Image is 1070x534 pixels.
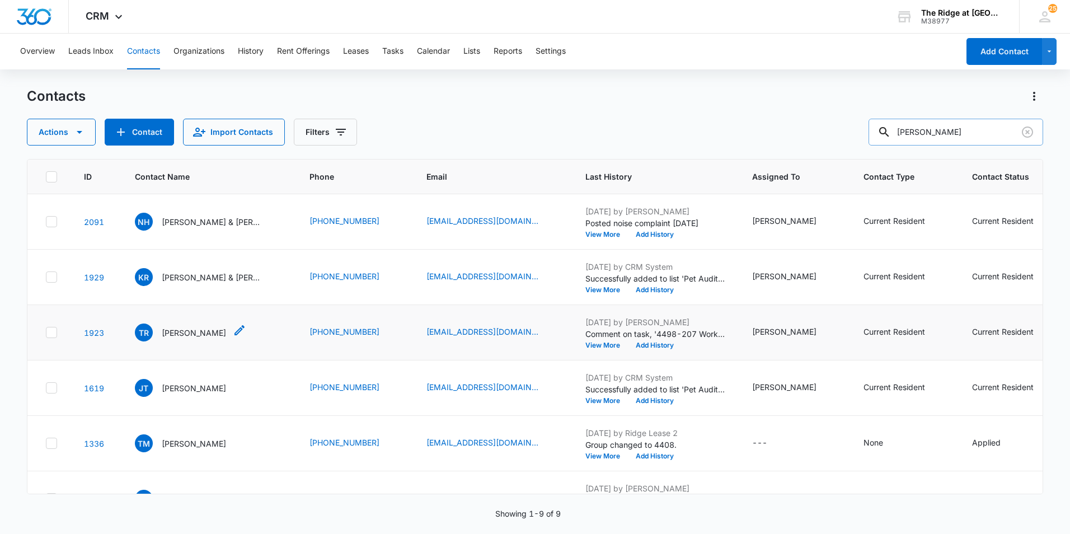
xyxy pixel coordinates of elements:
div: Contact Status - Current Resident - Select to Edit Field [972,326,1054,339]
div: Phone - (970) 889-4813 - Select to Edit Field [309,326,400,339]
div: Email - kevi77809@gmail.com - Select to Edit Field [426,270,559,284]
div: Contact Name - Thomas McMichael - Select to Edit Field [135,434,246,452]
span: Assigned To [752,171,820,182]
input: Search Contacts [869,119,1043,146]
button: Actions [1025,87,1043,105]
div: Assigned To - Davian Urrutia - Select to Edit Field [752,270,837,284]
a: [EMAIL_ADDRESS][DOMAIN_NAME] [426,492,538,504]
div: Email - jstu323@gmail.com - Select to Edit Field [426,492,559,505]
div: Contact Status - Current Resident - Select to Edit Field [972,215,1054,228]
p: [DATE] by CRM System [585,372,725,383]
div: Current Resident [972,381,1034,393]
span: 25 [1048,4,1057,13]
div: Phone - (970) 218-8458 - Select to Edit Field [309,215,400,228]
button: Settings [536,34,566,69]
p: [DATE] by [PERSON_NAME] [585,205,725,217]
button: Tasks [382,34,403,69]
a: [PHONE_NUMBER] [309,437,379,448]
div: Phone - (970) 888-1510 - Select to Edit Field [309,270,400,284]
span: ID [84,171,92,182]
p: [DATE] by [PERSON_NAME] [585,483,725,494]
a: [EMAIL_ADDRESS][DOMAIN_NAME] [426,381,538,393]
p: Successfully added to list 'Pet Audit [DATE]'. [585,383,725,395]
div: Assigned To - Davian Urrutia - Select to Edit Field [752,381,837,395]
p: [DATE] by [PERSON_NAME] [585,316,725,328]
button: View More [585,397,628,404]
p: [PERSON_NAME] & [PERSON_NAME] [162,493,262,505]
div: --- [752,437,767,450]
span: KR [135,268,153,286]
button: Add Contact [966,38,1042,65]
div: Contact Type - None - Select to Edit Field [863,437,903,450]
a: [EMAIL_ADDRESS][DOMAIN_NAME] [426,326,538,338]
div: Current Resident [863,381,925,393]
p: [PERSON_NAME] [162,327,226,339]
div: notifications count [1048,4,1057,13]
div: Contact Type - Current Resident - Select to Edit Field [863,270,945,284]
div: Phone - (281) 975-9074 - Select to Edit Field [309,492,400,505]
span: JT [135,379,153,397]
a: [PHONE_NUMBER] [309,326,379,338]
div: [PERSON_NAME] [752,381,816,393]
span: Contact Status [972,171,1038,182]
div: Contact Type - None - Select to Edit Field [863,492,903,505]
button: Actions [27,119,96,146]
span: Phone [309,171,383,182]
div: Contact Type - Current Resident - Select to Edit Field [863,215,945,228]
button: Leases [343,34,369,69]
span: CRM [86,10,109,22]
div: Phone - (719) 671-7999 - Select to Edit Field [309,437,400,450]
p: Posted noise complaint [DATE] [585,217,725,229]
div: Assigned To - Davian Urrutia - Select to Edit Field [752,326,837,339]
div: Contact Status - Current Resident - Select to Edit Field [972,381,1054,395]
button: View More [585,287,628,293]
p: [PERSON_NAME] [162,382,226,394]
p: Comment on task, '4498-207 Work Order - Stove/Breaker' "Did oven reset should be good " [585,328,725,340]
div: [PERSON_NAME] [752,326,816,338]
div: Phone - (970) 231-7400 - Select to Edit Field [309,381,400,395]
button: History [238,34,264,69]
div: None [863,492,883,504]
div: Current Resident [863,270,925,282]
p: [DATE] by Ridge Lease 2 [585,427,725,439]
a: [PHONE_NUMBER] [309,270,379,282]
p: [PERSON_NAME] & [PERSON_NAME] & [PERSON_NAME] [162,271,262,283]
a: [PHONE_NUMBER] [309,381,379,393]
div: Assigned To - - Select to Edit Field [752,492,787,505]
button: Lists [463,34,480,69]
span: J& [135,490,153,508]
span: Contact Name [135,171,266,182]
div: account id [921,17,1003,25]
button: View More [585,453,628,460]
div: Assigned To - Davian Urrutia - Select to Edit Field [752,215,837,228]
a: [EMAIL_ADDRESS][DOMAIN_NAME] [426,437,538,448]
div: Email - jaredt126@gmail.com - Select to Edit Field [426,381,559,395]
div: Email - riverathomas378@gmail.com - Select to Edit Field [426,326,559,339]
p: [DATE] by CRM System [585,261,725,273]
div: [PERSON_NAME] [752,270,816,282]
div: Contact Name - Thomas Rivera - Select to Edit Field [135,324,246,341]
a: Navigate to contact details page for Thomas Rivera [84,328,104,338]
div: Contact Type - Current Resident - Select to Edit Field [863,326,945,339]
button: Add History [628,397,682,404]
a: Navigate to contact details page for Jared Thomas [84,383,104,393]
button: Add History [628,342,682,349]
button: Calendar [417,34,450,69]
div: Contact Name - Jared Thomas - Select to Edit Field [135,379,246,397]
div: --- [752,492,767,505]
p: Successfully added to list 'Pet Audit [DATE]'. [585,273,725,284]
span: TM [135,434,153,452]
div: account name [921,8,1003,17]
div: Applied [972,437,1001,448]
a: [PHONE_NUMBER] [309,215,379,227]
div: None [972,492,992,504]
button: View More [585,342,628,349]
button: Import Contacts [183,119,285,146]
button: Add History [628,287,682,293]
p: [PERSON_NAME] [162,438,226,449]
button: View More [585,231,628,238]
div: Current Resident [972,215,1034,227]
span: TR [135,324,153,341]
a: [EMAIL_ADDRESS][DOMAIN_NAME] [426,215,538,227]
button: Filters [294,119,357,146]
